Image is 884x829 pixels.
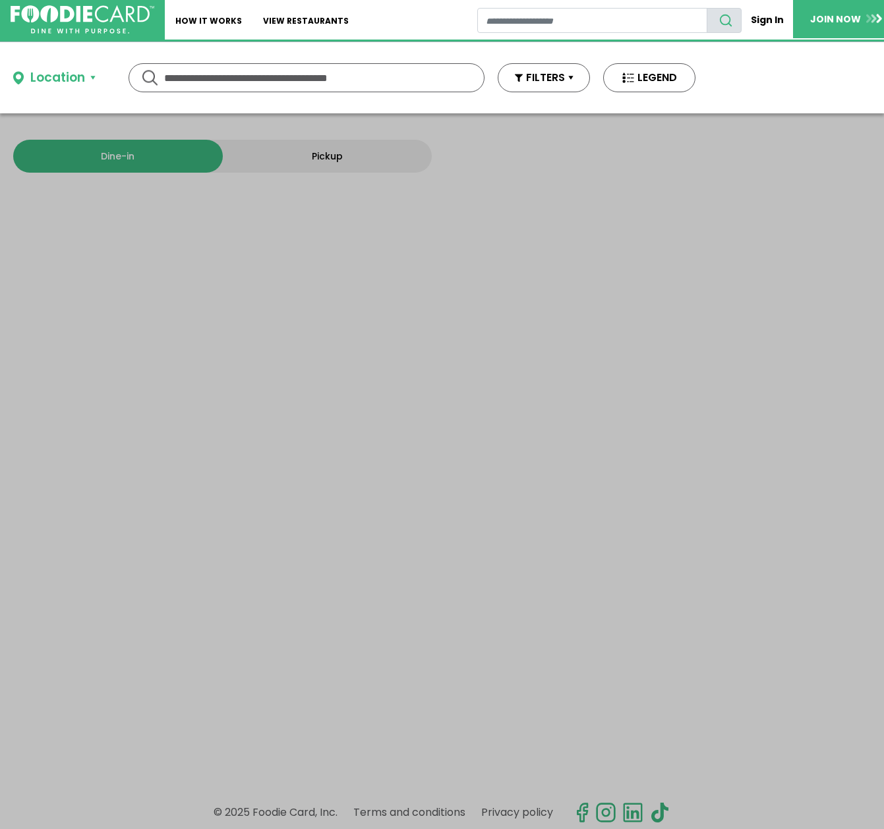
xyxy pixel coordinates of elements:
button: Location [13,69,96,88]
img: FoodieCard; Eat, Drink, Save, Donate [11,5,154,34]
a: Sign In [742,8,793,32]
button: LEGEND [603,63,695,92]
button: FILTERS [498,63,590,92]
button: search [707,8,742,33]
div: Location [30,69,85,88]
input: restaurant search [477,8,707,33]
